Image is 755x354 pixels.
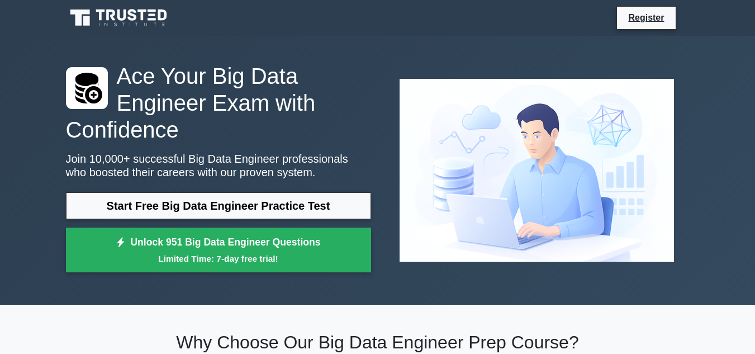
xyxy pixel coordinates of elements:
[66,228,371,272] a: Unlock 951 Big Data Engineer QuestionsLimited Time: 7-day free trial!
[621,11,671,25] a: Register
[66,332,690,353] h2: Why Choose Our Big Data Engineer Prep Course?
[391,70,683,271] img: Big Data Engineer Preview
[66,63,371,143] h1: Ace Your Big Data Engineer Exam with Confidence
[66,152,371,179] p: Join 10,000+ successful Big Data Engineer professionals who boosted their careers with our proven...
[66,192,371,219] a: Start Free Big Data Engineer Practice Test
[80,252,357,265] small: Limited Time: 7-day free trial!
